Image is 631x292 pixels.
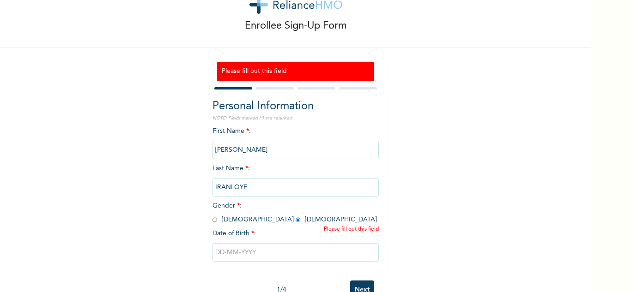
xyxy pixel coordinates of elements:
span: Please fill out this field [324,225,379,233]
span: Gender : [DEMOGRAPHIC_DATA] [DEMOGRAPHIC_DATA] [212,203,377,223]
p: NOTE: Fields marked (*) are required [212,115,379,122]
span: First Name : [212,128,379,153]
span: Last Name : [212,165,379,191]
span: Date of Birth : [212,229,256,238]
input: Enter your last name [212,178,379,197]
input: Enter your first name [212,141,379,159]
h3: Please fill out this field [222,66,370,76]
p: Enrollee Sign-Up Form [245,18,347,34]
h2: Personal Information [212,98,379,115]
input: DD-MM-YYYY [212,243,379,262]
